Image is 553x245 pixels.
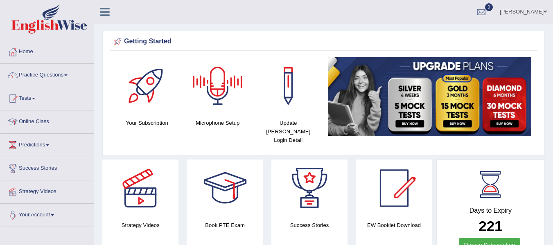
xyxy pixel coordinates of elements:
[116,119,178,127] h4: Your Subscription
[257,119,320,144] h4: Update [PERSON_NAME] Login Detail
[187,119,249,127] h4: Microphone Setup
[271,221,348,229] h4: Success Stories
[0,180,94,201] a: Strategy Videos
[328,57,532,136] img: small5.jpg
[0,157,94,178] a: Success Stories
[446,207,535,214] h4: Days to Expiry
[356,221,432,229] h4: EW Booklet Download
[0,40,94,61] a: Home
[112,36,535,48] div: Getting Started
[0,110,94,131] a: Online Class
[479,218,502,234] b: 221
[0,204,94,224] a: Your Account
[0,64,94,84] a: Practice Questions
[0,134,94,154] a: Predictions
[187,221,263,229] h4: Book PTE Exam
[485,3,493,11] span: 0
[102,221,178,229] h4: Strategy Videos
[0,87,94,108] a: Tests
